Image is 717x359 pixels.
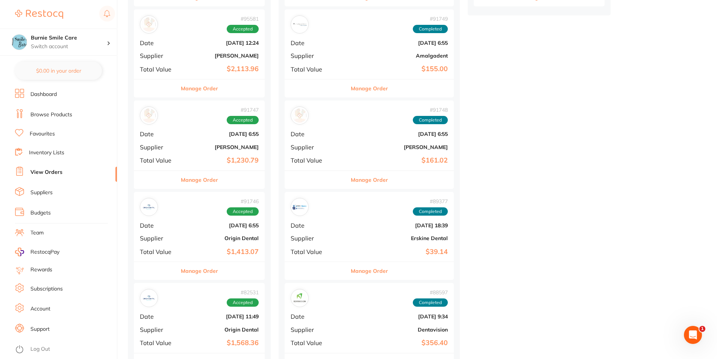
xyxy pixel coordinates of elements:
[351,262,388,280] button: Manage Order
[30,266,52,274] a: Rewards
[351,171,388,189] button: Manage Order
[293,200,307,214] img: Erskine Dental
[183,235,259,241] b: Origin Dental
[30,345,50,353] a: Log Out
[699,326,705,332] span: 1
[140,157,177,164] span: Total Value
[413,16,448,22] span: # 91749
[15,62,102,80] button: $0.00 in your order
[140,313,177,320] span: Date
[293,291,307,305] img: Dentavision
[227,25,259,33] span: Accepted
[291,131,341,137] span: Date
[140,222,177,229] span: Date
[31,34,107,42] h4: Burnie Smile Care
[183,157,259,164] b: $1,230.79
[183,248,259,256] b: $1,413.07
[30,326,50,333] a: Support
[181,262,218,280] button: Manage Order
[134,9,265,98] div: Henry Schein Halas#95581AcceptedDate[DATE] 12:24Supplier[PERSON_NAME]Total Value$2,113.96Manage O...
[293,17,307,32] img: Amalgadent
[183,65,259,73] b: $2,113.96
[227,207,259,216] span: Accepted
[291,248,341,255] span: Total Value
[142,108,156,123] img: Henry Schein Halas
[347,339,448,347] b: $356.40
[15,10,63,19] img: Restocq Logo
[30,169,62,176] a: View Orders
[142,291,156,305] img: Origin Dental
[30,209,51,217] a: Budgets
[291,66,341,73] span: Total Value
[15,6,63,23] a: Restocq Logo
[347,53,448,59] b: Amalgadent
[29,149,64,157] a: Inventory Lists
[183,222,259,228] b: [DATE] 6:55
[31,43,107,50] p: Switch account
[291,222,341,229] span: Date
[183,53,259,59] b: [PERSON_NAME]
[183,144,259,150] b: [PERSON_NAME]
[291,40,341,46] span: Date
[347,248,448,256] b: $39.14
[227,289,259,295] span: # 82531
[347,157,448,164] b: $161.02
[347,65,448,73] b: $155.00
[30,248,59,256] span: RestocqPay
[134,192,265,280] div: Origin Dental#91746AcceptedDate[DATE] 6:55SupplierOrigin DentalTotal Value$1,413.07Manage Order
[140,66,177,73] span: Total Value
[140,235,177,242] span: Supplier
[413,25,448,33] span: Completed
[684,326,702,344] iframe: Intercom live chat
[293,108,307,123] img: Adam Dental
[30,229,44,237] a: Team
[413,289,448,295] span: # 88597
[140,248,177,255] span: Total Value
[183,339,259,347] b: $1,568.36
[140,40,177,46] span: Date
[227,198,259,204] span: # 91746
[347,327,448,333] b: Dentavision
[15,248,24,256] img: RestocqPay
[183,327,259,333] b: Origin Dental
[15,344,115,356] button: Log Out
[291,339,341,346] span: Total Value
[30,305,50,313] a: Account
[227,107,259,113] span: # 91747
[347,313,448,319] b: [DATE] 9:34
[30,111,72,119] a: Browse Products
[413,116,448,124] span: Completed
[183,131,259,137] b: [DATE] 6:55
[30,285,63,293] a: Subscriptions
[140,339,177,346] span: Total Value
[347,235,448,241] b: Erskine Dental
[347,144,448,150] b: [PERSON_NAME]
[140,144,177,151] span: Supplier
[291,235,341,242] span: Supplier
[347,131,448,137] b: [DATE] 6:55
[291,326,341,333] span: Supplier
[291,52,341,59] span: Supplier
[347,222,448,228] b: [DATE] 18:39
[227,298,259,307] span: Accepted
[291,313,341,320] span: Date
[413,207,448,216] span: Completed
[183,40,259,46] b: [DATE] 12:24
[413,198,448,204] span: # 89377
[291,157,341,164] span: Total Value
[140,131,177,137] span: Date
[227,116,259,124] span: Accepted
[142,200,156,214] img: Origin Dental
[181,171,218,189] button: Manage Order
[291,144,341,151] span: Supplier
[347,40,448,46] b: [DATE] 6:55
[351,79,388,97] button: Manage Order
[413,107,448,113] span: # 91748
[142,17,156,32] img: Henry Schein Halas
[140,52,177,59] span: Supplier
[12,35,27,50] img: Burnie Smile Care
[15,248,59,256] a: RestocqPay
[134,100,265,189] div: Henry Schein Halas#91747AcceptedDate[DATE] 6:55Supplier[PERSON_NAME]Total Value$1,230.79Manage Order
[183,313,259,319] b: [DATE] 11:49
[227,16,259,22] span: # 95581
